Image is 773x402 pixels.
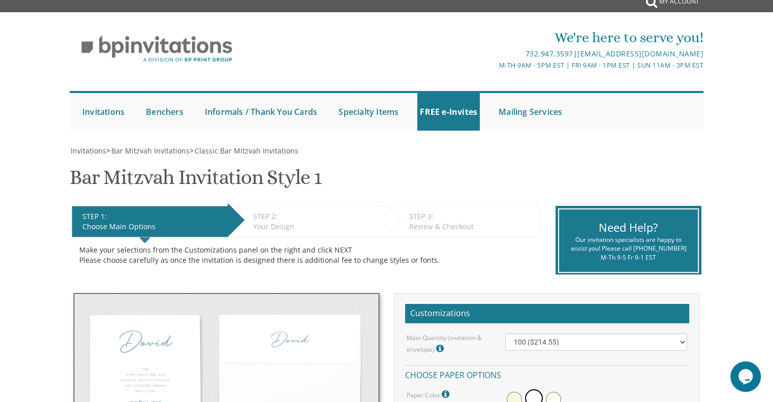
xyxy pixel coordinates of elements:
div: We're here to serve you! [282,27,703,48]
h4: Choose paper options [405,365,689,383]
div: Choose Main Options [82,222,223,232]
div: STEP 1: [82,211,223,222]
label: Paper Color [407,388,452,401]
div: Make your selections from the Customizations panel on the right and click NEXT Please choose care... [79,245,532,265]
label: Main Quantity (invitation & envelope) [407,333,490,355]
span: Classic Bar Mitzvah Invitations [195,146,298,156]
iframe: chat widget [730,361,763,392]
span: > [106,146,190,156]
span: Invitations [71,146,106,156]
a: Informals / Thank You Cards [202,93,320,131]
a: Specialty Items [336,93,401,131]
div: STEP 3: [409,211,534,222]
div: Your Design [253,222,379,232]
img: BP Invitation Loft [70,28,244,70]
div: | [282,48,703,60]
h1: Bar Mitzvah Invitation Style 1 [70,166,322,196]
div: Review & Checkout [409,222,534,232]
a: Mailing Services [496,93,565,131]
a: [EMAIL_ADDRESS][DOMAIN_NAME] [577,49,703,58]
a: Benchers [143,93,186,131]
div: STEP 2: [253,211,379,222]
span: > [190,146,298,156]
h2: Customizations [405,304,689,323]
div: Need Help? [567,220,690,235]
a: Invitations [80,93,127,131]
a: FREE e-Invites [417,93,480,131]
a: 732.947.3597 [525,49,573,58]
a: Classic Bar Mitzvah Invitations [194,146,298,156]
div: Our invitation specialists are happy to assist you! Please call [PHONE_NUMBER] M-Th 9-5 Fr 9-1 EST [567,235,690,261]
div: M-Th 9am - 5pm EST | Fri 9am - 1pm EST | Sun 11am - 3pm EST [282,60,703,71]
a: Invitations [70,146,106,156]
a: Bar Mitzvah Invitations [110,146,190,156]
span: Bar Mitzvah Invitations [111,146,190,156]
